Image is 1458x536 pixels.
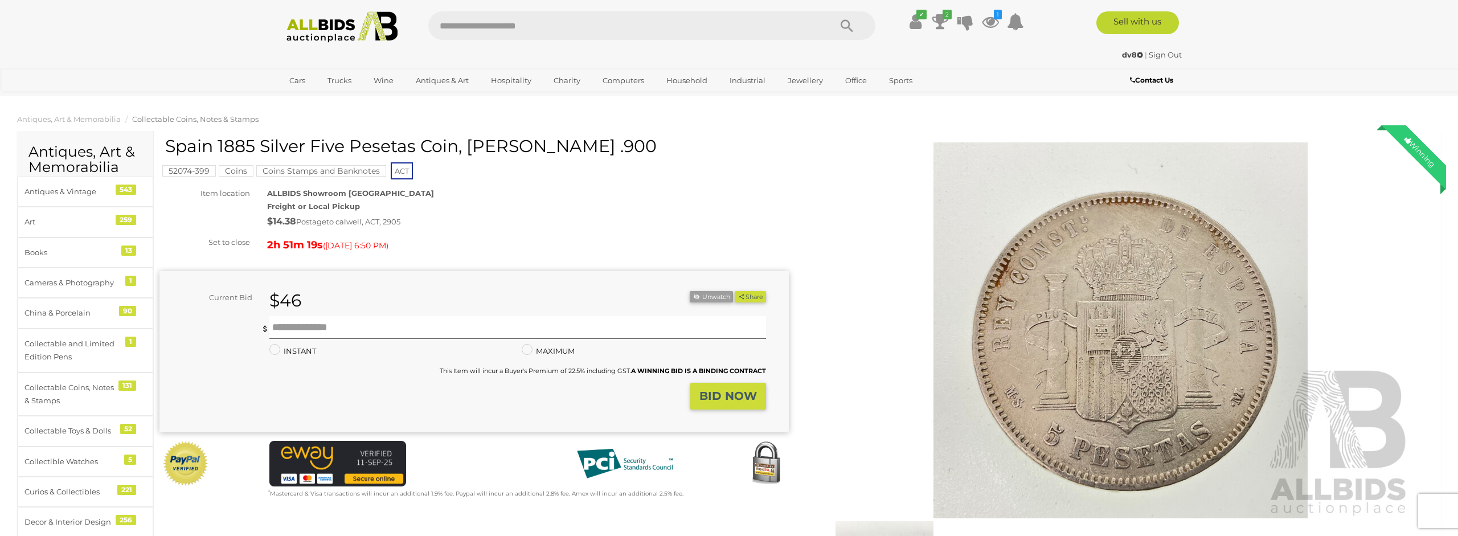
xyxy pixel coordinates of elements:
mark: 52074-399 [162,165,216,177]
a: 52074-399 [162,166,216,175]
a: Antiques, Art & Memorabilia [17,114,121,124]
div: Art [24,215,118,228]
a: Collectible Watches 5 [17,447,153,477]
a: Sign Out [1149,50,1182,59]
img: Secured by Rapid SSL [743,441,789,486]
small: This Item will incur a Buyer's Premium of 22.5% including GST. [440,367,766,375]
a: Coins [219,166,253,175]
strong: BID NOW [699,389,757,403]
b: A WINNING BID IS A BINDING CONTRACT [631,367,766,375]
div: Books [24,246,118,259]
span: | [1145,50,1147,59]
a: 1 [982,11,999,32]
small: Mastercard & Visa transactions will incur an additional 1.9% fee. Paypal will incur an additional... [268,490,683,497]
img: Allbids.com.au [280,11,404,43]
img: PCI DSS compliant [568,441,682,486]
div: 543 [116,185,136,195]
a: Cars [282,71,313,90]
a: Books 13 [17,238,153,268]
a: 2 [932,11,949,32]
div: 221 [117,485,136,495]
a: Household [659,71,715,90]
span: ( ) [323,241,388,250]
div: Antiques & Vintage [24,185,118,198]
a: Contact Us [1130,74,1176,87]
a: Collectable and Limited Edition Pens 1 [17,329,153,373]
i: 1 [994,10,1002,19]
a: Collectable Toys & Dolls 52 [17,416,153,446]
div: 13 [121,246,136,256]
div: Collectable and Limited Edition Pens [24,337,118,364]
span: [DATE] 6:50 PM [325,240,386,251]
div: China & Porcelain [24,306,118,320]
a: Industrial [722,71,773,90]
b: Contact Us [1130,76,1173,84]
strong: $46 [269,290,301,311]
div: Winning [1394,125,1446,178]
strong: dv8 [1122,50,1143,59]
div: Current Bid [159,291,261,304]
a: Art 259 [17,207,153,237]
strong: 2h 51m 19s [267,239,323,251]
div: Set to close [151,236,259,249]
li: Unwatch this item [690,291,733,303]
div: 5 [124,455,136,465]
a: Computers [595,71,652,90]
a: China & Porcelain 90 [17,298,153,328]
strong: Freight or Local Pickup [267,202,360,211]
img: eWAY Payment Gateway [269,441,406,486]
div: Decor & Interior Design [24,515,118,529]
strong: ALLBIDS Showroom [GEOGRAPHIC_DATA] [267,189,434,198]
a: [GEOGRAPHIC_DATA] [282,90,378,109]
button: Share [735,291,766,303]
a: Trucks [320,71,359,90]
i: ✔ [916,10,927,19]
div: Postage [267,214,789,230]
label: INSTANT [269,345,316,358]
a: Curios & Collectibles 221 [17,477,153,507]
mark: Coins Stamps and Banknotes [256,165,386,177]
a: Antiques & Art [408,71,476,90]
a: dv8 [1122,50,1145,59]
img: Spain 1885 Silver Five Pesetas Coin, King Alfonso XII .900 [829,142,1412,518]
div: Collectable Toys & Dolls [24,424,118,437]
img: Official PayPal Seal [162,441,209,486]
label: MAXIMUM [522,345,575,358]
div: 1 [125,276,136,286]
a: Antiques & Vintage 543 [17,177,153,207]
a: Collectable Coins, Notes & Stamps 131 [17,373,153,416]
div: 1 [125,337,136,347]
strong: $14.38 [267,216,296,227]
div: 90 [119,306,136,316]
mark: Coins [219,165,253,177]
div: 131 [118,380,136,391]
a: Office [838,71,874,90]
div: Collectible Watches [24,455,118,468]
a: Sports [882,71,920,90]
a: Sell with us [1096,11,1179,34]
button: Search [818,11,875,40]
div: Collectable Coins, Notes & Stamps [24,381,118,408]
div: Curios & Collectibles [24,485,118,498]
a: Jewellery [780,71,830,90]
div: 256 [116,515,136,525]
a: Coins Stamps and Banknotes [256,166,386,175]
div: Cameras & Photography [24,276,118,289]
div: 259 [116,215,136,225]
a: Hospitality [484,71,539,90]
button: BID NOW [690,383,766,410]
span: to calwell, ACT, 2905 [326,217,400,226]
a: Charity [546,71,588,90]
div: 52 [120,424,136,434]
a: ✔ [907,11,924,32]
div: Item location [151,187,259,200]
a: Collectable Coins, Notes & Stamps [132,114,259,124]
h2: Antiques, Art & Memorabilia [28,144,142,175]
span: ACT [391,162,413,179]
h1: Spain 1885 Silver Five Pesetas Coin, [PERSON_NAME] .900 [165,137,786,156]
a: Cameras & Photography 1 [17,268,153,298]
i: 2 [943,10,952,19]
button: Unwatch [690,291,733,303]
